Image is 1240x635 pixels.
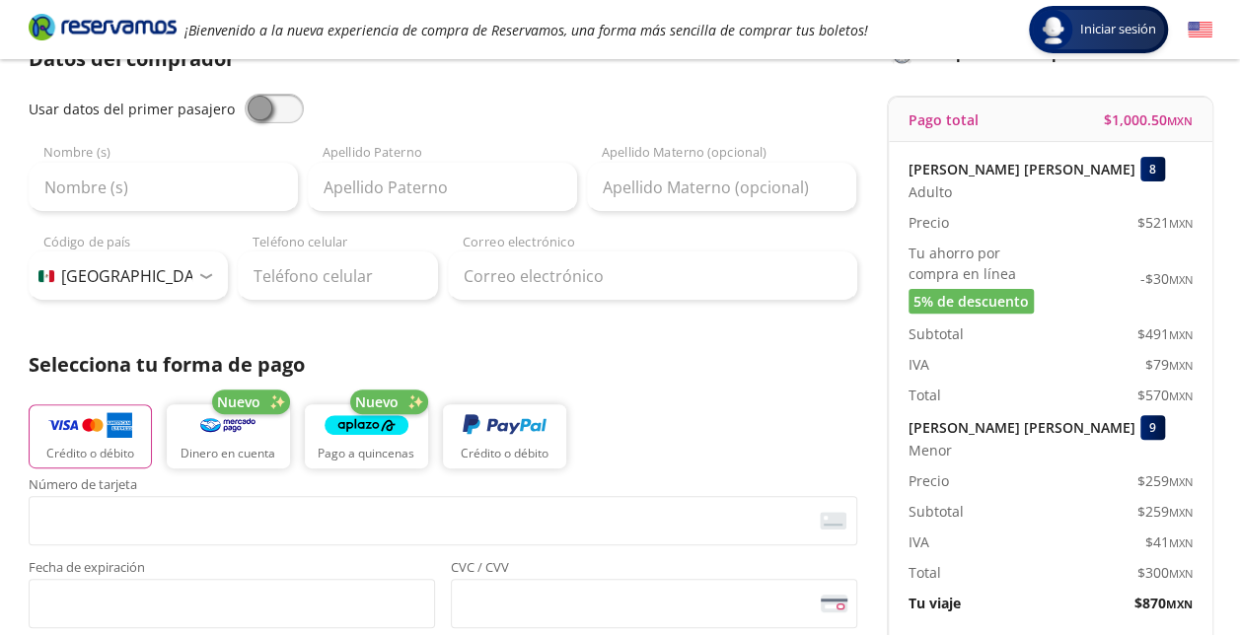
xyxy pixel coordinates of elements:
small: MXN [1167,113,1193,128]
span: Fecha de expiración [29,561,435,579]
input: Nombre (s) [29,163,298,212]
img: MX [38,270,54,282]
small: MXN [1169,216,1193,231]
a: Brand Logo [29,12,177,47]
small: MXN [1169,272,1193,287]
p: Subtotal [909,323,964,344]
button: Pago a quincenas [305,404,428,468]
span: Usar datos del primer pasajero [29,100,235,118]
span: CVC / CVV [451,561,857,579]
span: Adulto [909,181,952,202]
div: 8 [1140,157,1165,181]
span: Menor [909,440,952,460]
span: Número de tarjeta [29,478,857,496]
img: card [820,512,846,529]
div: 9 [1140,415,1165,440]
p: [PERSON_NAME] [PERSON_NAME] [909,159,1135,179]
iframe: Iframe del código de seguridad de la tarjeta asegurada [460,585,848,622]
input: Correo electrónico [448,251,857,301]
small: MXN [1169,358,1193,373]
p: Tu viaje [909,593,961,613]
p: Pago total [909,109,979,130]
button: Crédito o débito [29,404,152,468]
span: -$ 30 [1140,268,1193,289]
input: Apellido Materno (opcional) [587,163,856,212]
i: Brand Logo [29,12,177,41]
span: $ 300 [1137,562,1193,583]
p: Pago a quincenas [318,445,414,462]
span: $ 570 [1137,385,1193,405]
p: IVA [909,531,929,552]
p: Total [909,562,941,583]
iframe: Iframe del número de tarjeta asegurada [37,502,848,539]
button: Dinero en cuenta [167,404,290,468]
iframe: Iframe de la fecha de caducidad de la tarjeta asegurada [37,585,426,622]
p: Dinero en cuenta [181,445,275,462]
p: Precio [909,212,949,233]
span: $ 870 [1134,593,1193,613]
button: Crédito o débito [443,404,566,468]
span: $ 521 [1137,212,1193,233]
p: Crédito o débito [46,445,134,462]
input: Apellido Paterno [308,163,577,212]
p: Total [909,385,941,405]
small: MXN [1169,388,1193,403]
span: Nuevo [217,391,260,412]
p: Precio [909,470,949,491]
p: Subtotal [909,501,964,522]
input: Teléfono celular [238,251,438,301]
p: Crédito o débito [461,445,548,462]
p: Tu ahorro por compra en línea [909,243,1051,284]
p: Selecciona tu forma de pago [29,350,857,380]
span: $ 491 [1137,323,1193,344]
em: ¡Bienvenido a la nueva experiencia de compra de Reservamos, una forma más sencilla de comprar tus... [184,21,868,39]
span: 5% de descuento [913,291,1029,312]
span: $ 79 [1145,354,1193,375]
small: MXN [1169,327,1193,342]
span: Nuevo [355,391,399,412]
p: IVA [909,354,929,375]
small: MXN [1166,597,1193,611]
span: $ 259 [1137,501,1193,522]
p: [PERSON_NAME] [PERSON_NAME] [909,417,1135,438]
p: Datos del comprador [29,44,857,74]
small: MXN [1169,566,1193,581]
small: MXN [1169,535,1193,550]
span: Iniciar sesión [1072,20,1164,39]
small: MXN [1169,505,1193,520]
button: English [1188,18,1212,42]
span: $ 1,000.50 [1104,109,1193,130]
small: MXN [1169,474,1193,489]
span: $ 41 [1145,531,1193,552]
span: $ 259 [1137,470,1193,491]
